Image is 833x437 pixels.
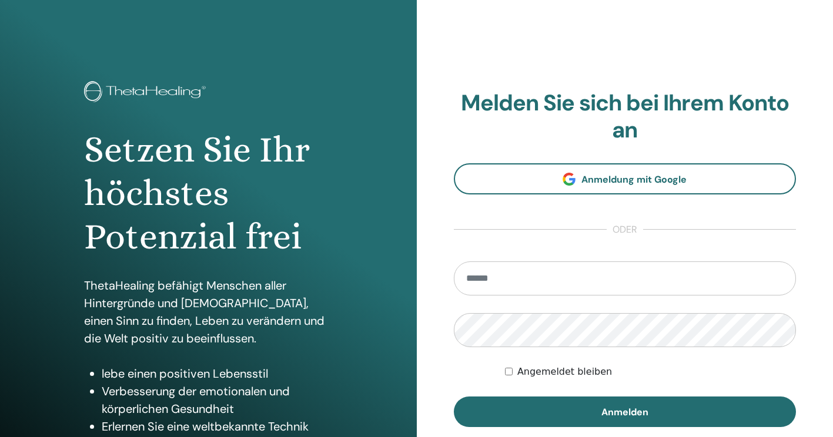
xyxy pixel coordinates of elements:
[581,173,687,186] span: Anmeldung mit Google
[454,163,797,194] a: Anmeldung mit Google
[102,382,332,418] li: Verbesserung der emotionalen und körperlichen Gesundheit
[454,90,797,143] h2: Melden Sie sich bei Ihrem Konto an
[102,418,332,435] li: Erlernen Sie eine weltbekannte Technik
[84,128,332,259] h1: Setzen Sie Ihr höchstes Potenzial frei
[517,365,612,379] label: Angemeldet bleiben
[505,365,796,379] div: Keep me authenticated indefinitely or until I manually logout
[607,223,643,237] span: oder
[454,396,797,427] button: Anmelden
[84,277,332,347] p: ThetaHealing befähigt Menschen aller Hintergründe und [DEMOGRAPHIC_DATA], einen Sinn zu finden, L...
[102,365,332,382] li: lebe einen positiven Lebensstil
[601,406,648,418] span: Anmelden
